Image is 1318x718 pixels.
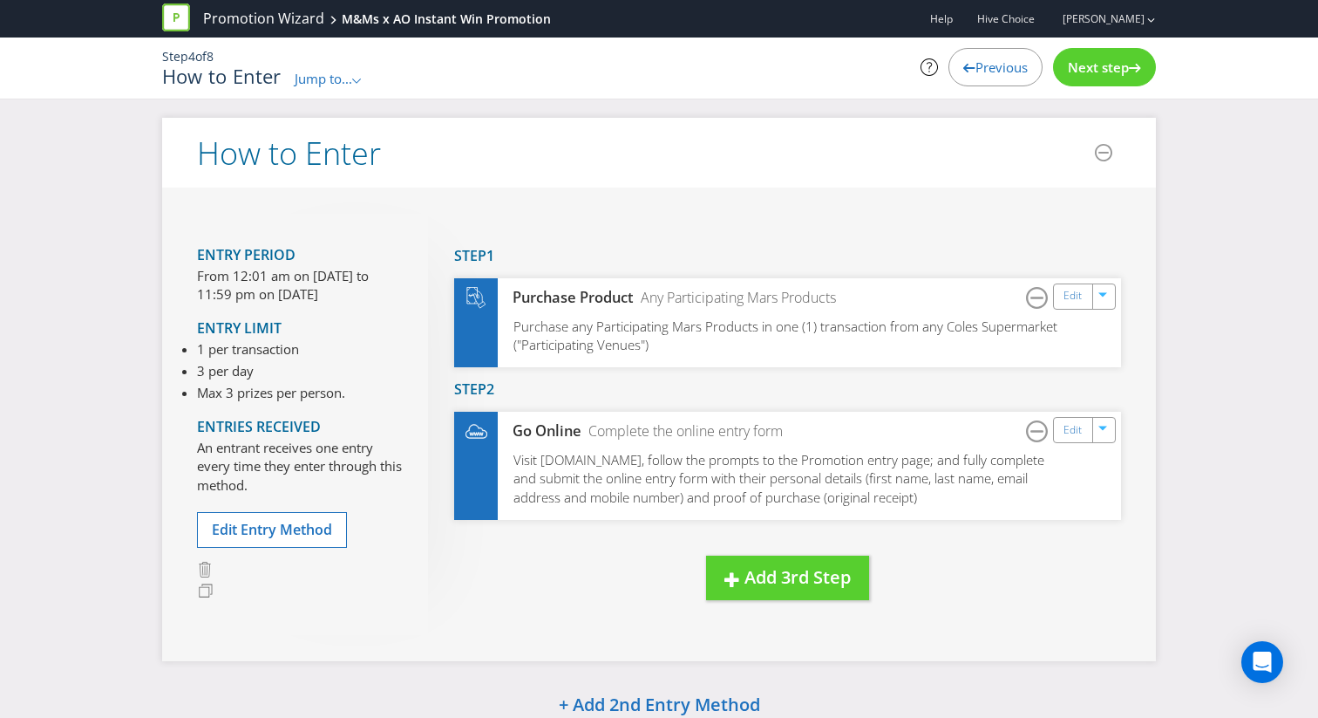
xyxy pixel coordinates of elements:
[1068,58,1129,76] span: Next step
[706,556,869,600] button: Add 3rd Step
[486,246,494,265] span: 1
[162,48,188,65] span: Step
[634,288,836,308] div: Any Participating Mars Products
[197,420,402,435] h4: Entries Received
[486,380,494,399] span: 2
[454,246,486,265] span: Step
[977,11,1035,26] span: Hive Choice
[212,520,332,539] span: Edit Entry Method
[197,439,402,495] p: An entrant receives one entry every time they enter through this method.
[581,421,783,441] div: Complete the online entry form
[197,318,282,338] span: Entry Limit
[513,318,1057,353] span: Purchase any Participating Mars Products in one (1) transaction from any Coles Supermarket ("Part...
[1241,641,1283,683] div: Open Intercom Messenger
[197,340,345,359] li: 1 per transaction
[207,48,214,65] span: 8
[197,384,345,402] li: Max 3 prizes per person.
[342,10,551,28] div: M&Ms x AO Instant Win Promotion
[195,48,207,65] span: of
[975,58,1028,76] span: Previous
[1063,421,1082,441] a: Edit
[498,288,634,308] div: Purchase Product
[559,693,760,716] span: + Add 2nd Entry Method
[513,451,1044,506] span: Visit [DOMAIN_NAME], follow the prompts to the Promotion entry page; and fully complete and submi...
[197,512,347,548] button: Edit Entry Method
[1063,286,1082,306] a: Edit
[454,380,486,399] span: Step
[744,565,851,589] span: Add 3rd Step
[197,245,296,264] span: Entry Period
[197,267,402,304] p: From 12:01 am on [DATE] to 11:59 pm on [DATE]
[295,70,352,87] span: Jump to...
[930,11,953,26] a: Help
[162,65,282,86] h1: How to Enter
[188,48,195,65] span: 4
[197,362,345,380] li: 3 per day
[203,9,324,29] a: Promotion Wizard
[197,136,381,171] h2: How to Enter
[498,421,581,441] div: Go Online
[1045,11,1145,26] a: [PERSON_NAME]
